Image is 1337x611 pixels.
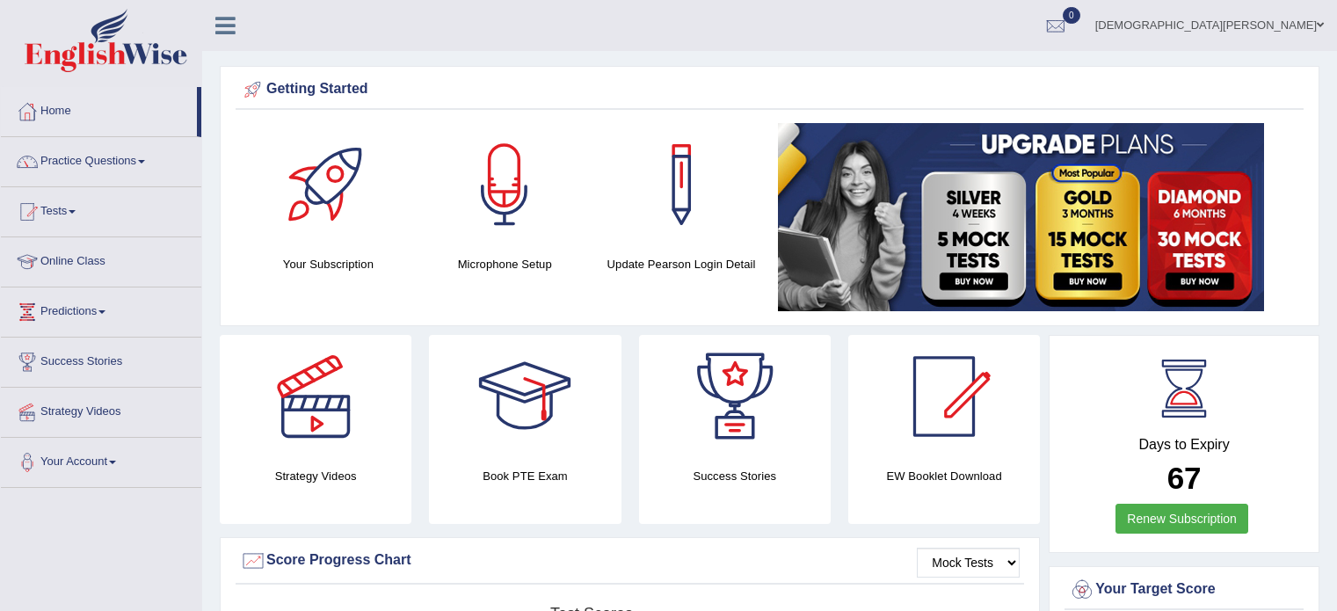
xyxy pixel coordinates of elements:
[778,123,1264,311] img: small5.jpg
[1,287,201,331] a: Predictions
[1,87,197,131] a: Home
[1063,7,1080,24] span: 0
[1,388,201,432] a: Strategy Videos
[1069,577,1299,603] div: Your Target Score
[249,255,408,273] h4: Your Subscription
[1167,461,1202,495] b: 67
[240,548,1020,574] div: Score Progress Chart
[1069,437,1299,453] h4: Days to Expiry
[848,467,1040,485] h4: EW Booklet Download
[639,467,831,485] h4: Success Stories
[1,237,201,281] a: Online Class
[1,137,201,181] a: Practice Questions
[425,255,585,273] h4: Microphone Setup
[1,438,201,482] a: Your Account
[240,76,1299,103] div: Getting Started
[602,255,761,273] h4: Update Pearson Login Detail
[1115,504,1248,534] a: Renew Subscription
[429,467,621,485] h4: Book PTE Exam
[1,187,201,231] a: Tests
[220,467,411,485] h4: Strategy Videos
[1,338,201,382] a: Success Stories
